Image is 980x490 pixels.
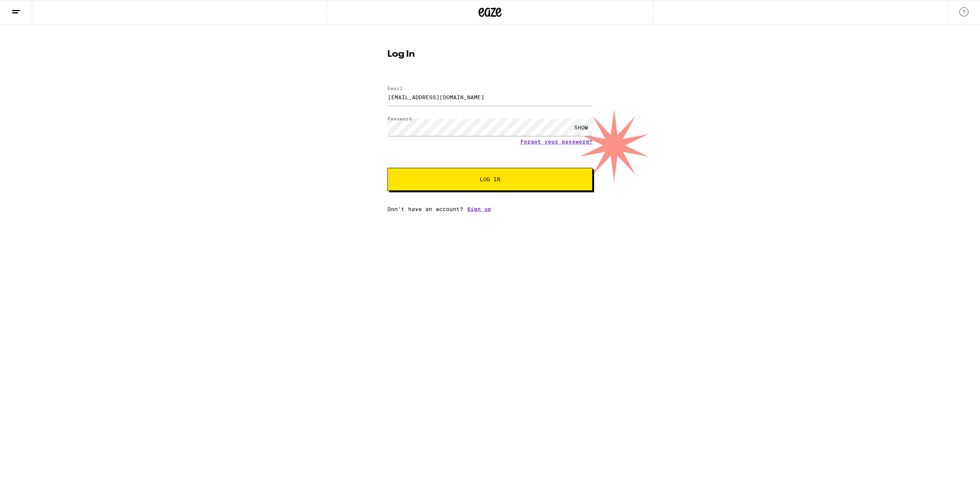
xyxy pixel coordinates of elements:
input: Email [387,88,593,106]
label: Password [387,116,412,121]
div: Don't have an account? [387,206,593,212]
div: SHOW [570,119,593,136]
span: Log In [480,177,500,182]
a: Forgot your password? [520,139,593,145]
h1: Log In [387,50,593,59]
label: Email [387,86,403,91]
a: Sign up [467,206,491,212]
button: Log In [387,168,593,191]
